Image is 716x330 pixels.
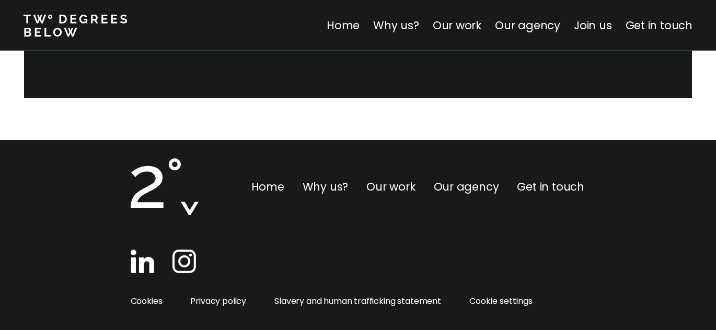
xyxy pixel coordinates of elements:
[626,18,692,33] a: Get in touch
[327,18,360,33] a: Home
[190,295,246,307] a: Privacy policy
[274,295,441,307] a: Slavery and human trafficking statement
[366,179,415,194] a: Our work
[469,293,533,309] button: Cookie Trigger
[469,293,533,309] span: Cookie settings
[303,179,349,194] a: Why us?
[574,18,612,33] a: Join us
[131,295,163,307] a: Cookies
[373,18,419,33] a: Why us?
[251,179,284,194] a: Home
[433,18,481,33] a: Our work
[434,179,499,194] a: Our agency
[517,179,584,194] a: Get in touch
[495,18,560,33] a: Our agency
